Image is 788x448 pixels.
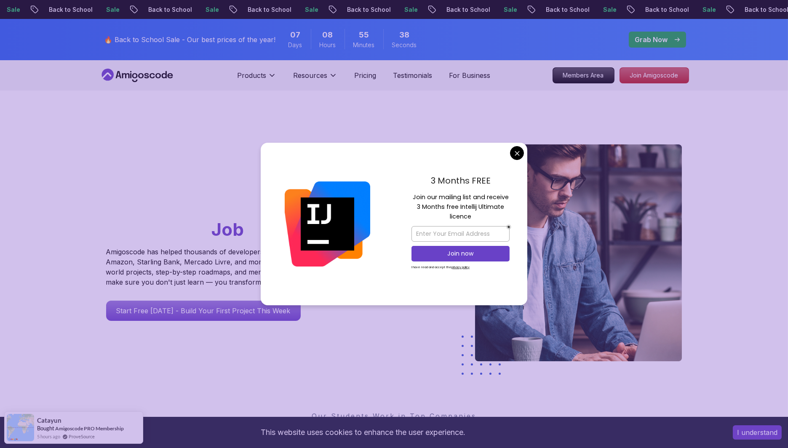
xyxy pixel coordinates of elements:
h1: Go From Learning to Hired: Master Java, Spring Boot & Cloud Skills That Get You the [106,144,338,242]
span: Minutes [353,41,375,49]
p: Resources [293,70,327,80]
p: Sale [497,5,524,14]
p: Sale [596,5,623,14]
button: Accept cookies [733,425,782,440]
span: Job [212,219,244,240]
span: 5 hours ago [37,433,60,440]
span: 55 Minutes [359,29,369,41]
p: 🔥 Back to School Sale - Our best prices of the year! [104,35,276,45]
p: Sale [696,5,723,14]
a: Join Amigoscode [620,67,689,83]
p: Join Amigoscode [620,68,689,83]
p: Sale [398,5,425,14]
p: Back to School [539,5,596,14]
p: Sale [99,5,126,14]
img: provesource social proof notification image [7,414,34,441]
div: This website uses cookies to enhance the user experience. [6,423,720,442]
p: Products [237,70,266,80]
p: Members Area [553,68,614,83]
p: Back to School [340,5,398,14]
p: Sale [199,5,226,14]
a: Start Free [DATE] - Build Your First Project This Week [106,301,301,321]
p: Back to School [241,5,298,14]
span: Days [288,41,302,49]
a: For Business [449,70,490,80]
a: ProveSource [69,433,95,440]
a: Testimonials [393,70,432,80]
span: Hours [320,41,336,49]
span: Bought [37,425,54,432]
p: Sale [298,5,325,14]
span: 7 Days [290,29,300,41]
p: Grab Now [635,35,668,45]
span: Seconds [392,41,417,49]
p: Back to School [42,5,99,14]
button: Products [237,70,276,87]
button: Resources [293,70,337,87]
span: 8 Hours [323,29,333,41]
span: 38 Seconds [399,29,409,41]
span: Catayun [37,417,61,424]
a: Members Area [553,67,614,83]
p: Back to School [440,5,497,14]
p: Amigoscode has helped thousands of developers land roles at Amazon, Starling Bank, Mercado Livre,... [106,247,308,287]
a: Amigoscode PRO Membership [55,425,124,432]
p: Back to School [638,5,696,14]
a: Pricing [354,70,376,80]
p: Our Students Work in Top Companies [106,411,682,421]
p: Back to School [142,5,199,14]
img: hero [475,144,682,361]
